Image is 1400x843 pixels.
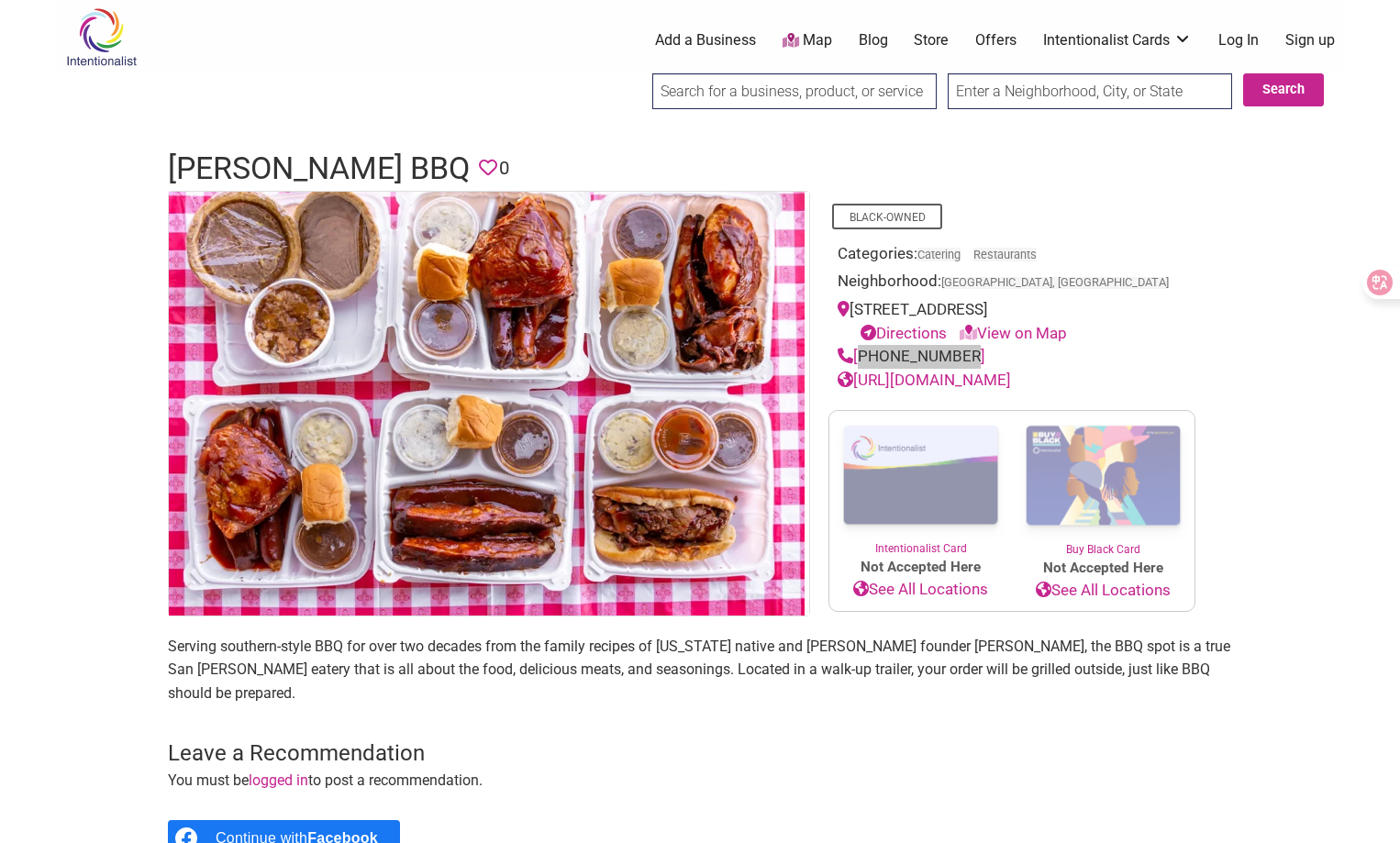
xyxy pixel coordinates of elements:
[1243,73,1324,106] button: Search
[783,30,832,51] a: Map
[1012,579,1194,603] a: See All Locations
[850,211,926,224] a: Black-Owned
[948,73,1232,109] input: Enter a Neighborhood, City, or State
[973,248,1037,261] a: Restaurants
[1012,558,1194,579] span: Not Accepted Here
[917,248,961,261] a: Catering
[1012,411,1194,558] a: Buy Black Card
[1012,411,1194,541] img: Buy Black Card
[655,30,756,50] a: Add a Business
[168,738,1232,770] h3: Leave a Recommendation
[838,298,1186,345] div: [STREET_ADDRESS]
[838,371,1011,389] a: [URL][DOMAIN_NAME]
[975,30,1017,50] a: Offers
[1218,30,1259,50] a: Log In
[168,769,1232,793] p: You must be to post a recommendation.
[861,324,947,342] a: Directions
[58,7,145,67] img: Intentionalist
[914,30,949,50] a: Store
[829,411,1012,557] a: Intentionalist Card
[169,192,805,616] img: Jon Jon's BBQ
[838,347,985,365] a: [PHONE_NUMBER]
[859,30,888,50] a: Blog
[168,147,470,191] h1: [PERSON_NAME] BBQ
[960,324,1067,342] a: View on Map
[838,242,1186,271] div: Categories:
[829,578,1012,602] a: See All Locations
[652,73,937,109] input: Search for a business, product, or service
[838,270,1186,298] div: Neighborhood:
[249,771,308,789] a: logged in
[1285,30,1335,50] a: Sign up
[168,638,1230,702] span: Serving southern-style BBQ for over two decades from the family recipes of [US_STATE] native and ...
[941,277,1169,289] span: [GEOGRAPHIC_DATA], [GEOGRAPHIC_DATA]
[829,557,1012,578] span: Not Accepted Here
[1043,30,1192,50] a: Intentionalist Cards
[499,154,509,183] span: 0
[829,411,1012,540] img: Intentionalist Card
